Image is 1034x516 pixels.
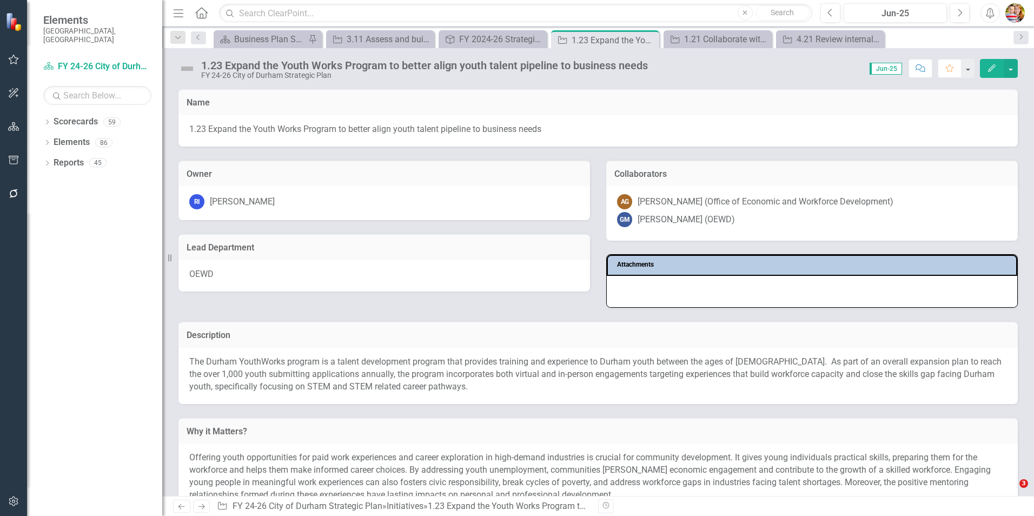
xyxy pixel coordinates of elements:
input: Search Below... [43,86,151,105]
span: 1.23 Expand the Youth Works Program to better align youth talent pipeline to business needs [189,123,1007,136]
div: 1.23 Expand the Youth Works Program to better align youth talent pipeline to business needs [201,59,648,71]
div: FY 2024-26 Strategic Plan [459,32,544,46]
iframe: Intercom live chat [997,479,1023,505]
div: 45 [89,158,107,168]
div: [PERSON_NAME] (OEWD) [638,214,735,226]
img: ClearPoint Strategy [5,12,24,31]
div: AG [617,194,632,209]
div: 1.21 Collaborate with educational and training institutions to equip current residents for high-g... [684,32,769,46]
a: 4.21 Review internal citywide policies with an equity lens [779,32,881,46]
div: » » [217,500,590,513]
div: RI [189,194,204,209]
a: FY 2024-26 Strategic Plan [441,32,544,46]
div: 1.23 Expand the Youth Works Program to better align youth talent pipeline to business needs [572,34,657,47]
div: 59 [103,117,121,127]
button: Jun-25 [844,3,947,23]
span: OEWD [189,269,214,279]
a: Reports [54,157,84,169]
a: 3.11 Assess and build innovative pathways that facilitate equitable community engagement [329,32,432,46]
img: Not Defined [178,60,196,77]
h3: Owner [187,169,582,179]
h3: Attachments [617,261,1011,268]
h3: Collaborators [614,169,1010,179]
div: Business Plan Status Update [234,32,306,46]
a: FY 24-26 City of Durham Strategic Plan [233,501,382,511]
div: [PERSON_NAME] [210,196,275,208]
div: 1.23 Expand the Youth Works Program to better align youth talent pipeline to business needs [428,501,780,511]
a: 1.21 Collaborate with educational and training institutions to equip current residents for high-g... [666,32,769,46]
span: Elements [43,14,151,27]
input: Search ClearPoint... [219,4,812,23]
img: Shari Metcalfe [1005,3,1025,23]
h3: Why it Matters? [187,427,1010,436]
div: 3.11 Assess and build innovative pathways that facilitate equitable community engagement [347,32,432,46]
span: Search [771,8,794,17]
a: Initiatives [387,501,423,511]
p: Offering youth opportunities for paid work experiences and career exploration in high-demand indu... [189,452,1007,501]
div: 86 [95,138,112,147]
a: Business Plan Status Update [216,32,306,46]
a: Elements [54,136,90,149]
a: FY 24-26 City of Durham Strategic Plan [43,61,151,73]
div: Jun-25 [847,7,943,20]
div: 4.21 Review internal citywide policies with an equity lens [797,32,881,46]
h3: Description [187,330,1010,340]
div: [PERSON_NAME] (Office of Economic and Workforce Development) [638,196,893,208]
h3: Name [187,98,1010,108]
span: The Durham YouthWorks program is a talent development program that provides training and experien... [189,356,1002,392]
small: [GEOGRAPHIC_DATA], [GEOGRAPHIC_DATA] [43,27,151,44]
h3: Lead Department [187,243,582,253]
span: Jun-25 [870,63,902,75]
button: Search [755,5,810,21]
div: FY 24-26 City of Durham Strategic Plan [201,71,648,80]
a: Scorecards [54,116,98,128]
div: GM [617,212,632,227]
span: 3 [1019,479,1028,488]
